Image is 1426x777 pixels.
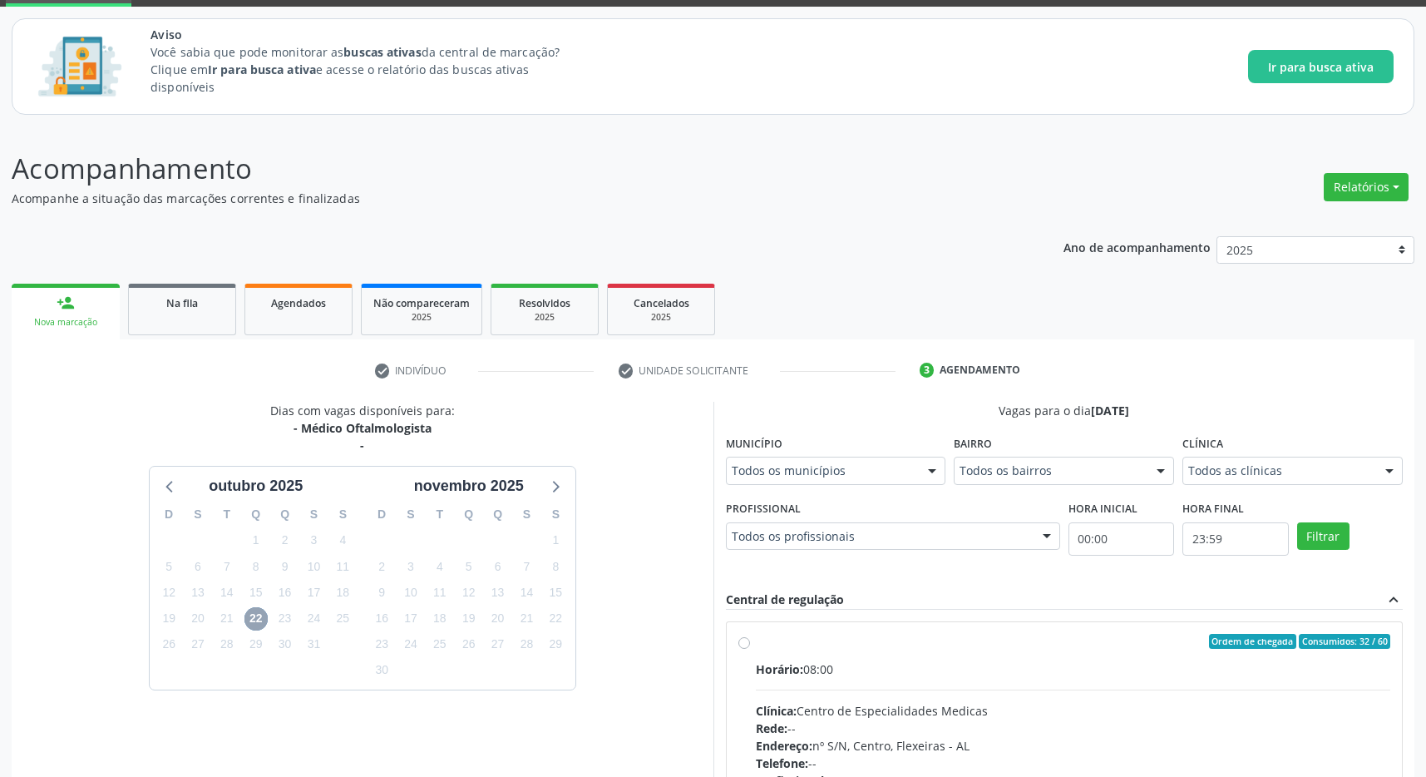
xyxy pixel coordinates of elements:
p: Você sabia que pode monitorar as da central de marcação? Clique em e acesse o relatório das busca... [150,43,590,96]
div: Nova marcação [23,316,108,329]
div: nº S/N, Centro, Flexeiras - AL [756,737,1391,755]
div: 08:00 [756,661,1391,678]
span: sábado, 22 de novembro de 2025 [544,607,567,631]
span: quinta-feira, 9 de outubro de 2025 [274,555,297,578]
span: segunda-feira, 17 de novembro de 2025 [399,607,422,631]
span: sábado, 1 de novembro de 2025 [544,529,567,552]
span: segunda-feira, 27 de outubro de 2025 [186,633,210,656]
span: terça-feira, 14 de outubro de 2025 [215,581,239,604]
span: terça-feira, 21 de outubro de 2025 [215,607,239,631]
button: Relatórios [1324,173,1409,201]
span: terça-feira, 28 de outubro de 2025 [215,633,239,656]
span: quarta-feira, 15 de outubro de 2025 [244,581,268,604]
div: Q [270,502,299,527]
span: quarta-feira, 8 de outubro de 2025 [244,555,268,578]
span: domingo, 12 de outubro de 2025 [157,581,180,604]
span: Rede: [756,720,787,736]
span: Aviso [150,26,590,43]
span: sábado, 4 de outubro de 2025 [331,529,354,552]
span: Todos os bairros [960,463,1140,479]
span: segunda-feira, 3 de novembro de 2025 [399,555,422,578]
span: domingo, 23 de novembro de 2025 [370,633,393,656]
span: quarta-feira, 29 de outubro de 2025 [244,633,268,656]
span: sexta-feira, 7 de novembro de 2025 [515,555,538,578]
span: sábado, 29 de novembro de 2025 [544,633,567,656]
span: domingo, 19 de outubro de 2025 [157,607,180,631]
div: S [541,502,570,527]
span: Clínica: [756,703,797,719]
span: quinta-feira, 20 de novembro de 2025 [486,607,510,631]
span: domingo, 9 de novembro de 2025 [370,581,393,604]
span: [DATE] [1091,403,1129,418]
div: outubro 2025 [202,475,309,497]
span: sábado, 8 de novembro de 2025 [544,555,567,578]
span: quarta-feira, 19 de novembro de 2025 [457,607,481,631]
span: terça-feira, 25 de novembro de 2025 [428,633,451,656]
span: sexta-feira, 17 de outubro de 2025 [302,581,325,604]
div: Q [241,502,270,527]
span: sábado, 11 de outubro de 2025 [331,555,354,578]
span: Não compareceram [373,296,470,310]
span: quinta-feira, 6 de novembro de 2025 [486,555,510,578]
span: segunda-feira, 6 de outubro de 2025 [186,555,210,578]
span: sexta-feira, 24 de outubro de 2025 [302,607,325,631]
label: Hora inicial [1068,497,1137,522]
label: Hora final [1182,497,1244,522]
button: Filtrar [1297,522,1350,551]
span: domingo, 5 de outubro de 2025 [157,555,180,578]
div: -- [756,755,1391,772]
label: Município [726,431,782,457]
div: D [368,502,397,527]
label: Bairro [954,431,992,457]
div: S [299,502,328,527]
div: -- [756,720,1391,737]
span: quinta-feira, 2 de outubro de 2025 [274,529,297,552]
div: - Médico Oftalmologista [270,419,455,437]
span: domingo, 30 de novembro de 2025 [370,659,393,682]
span: Todos os profissionais [732,528,1026,545]
span: quinta-feira, 27 de novembro de 2025 [486,633,510,656]
i: expand_less [1384,591,1403,609]
span: Horário: [756,661,803,677]
span: segunda-feira, 24 de novembro de 2025 [399,633,422,656]
img: Imagem de CalloutCard [32,29,127,104]
span: domingo, 16 de novembro de 2025 [370,607,393,631]
strong: buscas ativas [343,44,421,60]
span: Todos as clínicas [1188,463,1369,479]
span: sexta-feira, 14 de novembro de 2025 [515,581,538,604]
span: quarta-feira, 26 de novembro de 2025 [457,633,481,656]
label: Profissional [726,497,801,522]
span: quinta-feira, 13 de novembro de 2025 [486,581,510,604]
span: sábado, 18 de outubro de 2025 [331,581,354,604]
p: Acompanhe a situação das marcações correntes e finalizadas [12,190,994,207]
div: Q [483,502,512,527]
span: sexta-feira, 31 de outubro de 2025 [302,633,325,656]
span: segunda-feira, 13 de outubro de 2025 [186,581,210,604]
div: T [425,502,454,527]
span: sábado, 15 de novembro de 2025 [544,581,567,604]
p: Acompanhamento [12,148,994,190]
span: Consumidos: 32 / 60 [1299,634,1390,649]
span: segunda-feira, 20 de outubro de 2025 [186,607,210,631]
div: 2025 [619,311,703,324]
span: Na fila [166,296,198,310]
span: Ir para busca ativa [1268,58,1374,76]
span: Ordem de chegada [1209,634,1296,649]
button: Ir para busca ativa [1248,50,1394,83]
span: quinta-feira, 30 de outubro de 2025 [274,633,297,656]
span: sábado, 25 de outubro de 2025 [331,607,354,631]
div: S [512,502,541,527]
span: quarta-feira, 22 de outubro de 2025 [244,607,268,631]
div: Centro de Especialidades Medicas [756,702,1391,720]
div: Vagas para o dia [726,402,1404,419]
div: novembro 2025 [407,475,530,497]
span: Agendados [271,296,326,310]
div: S [184,502,213,527]
span: quarta-feira, 12 de novembro de 2025 [457,581,481,604]
span: segunda-feira, 10 de novembro de 2025 [399,581,422,604]
div: D [155,502,184,527]
span: sexta-feira, 28 de novembro de 2025 [515,633,538,656]
span: terça-feira, 7 de outubro de 2025 [215,555,239,578]
input: Selecione o horário [1182,522,1288,556]
span: Telefone: [756,755,808,771]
